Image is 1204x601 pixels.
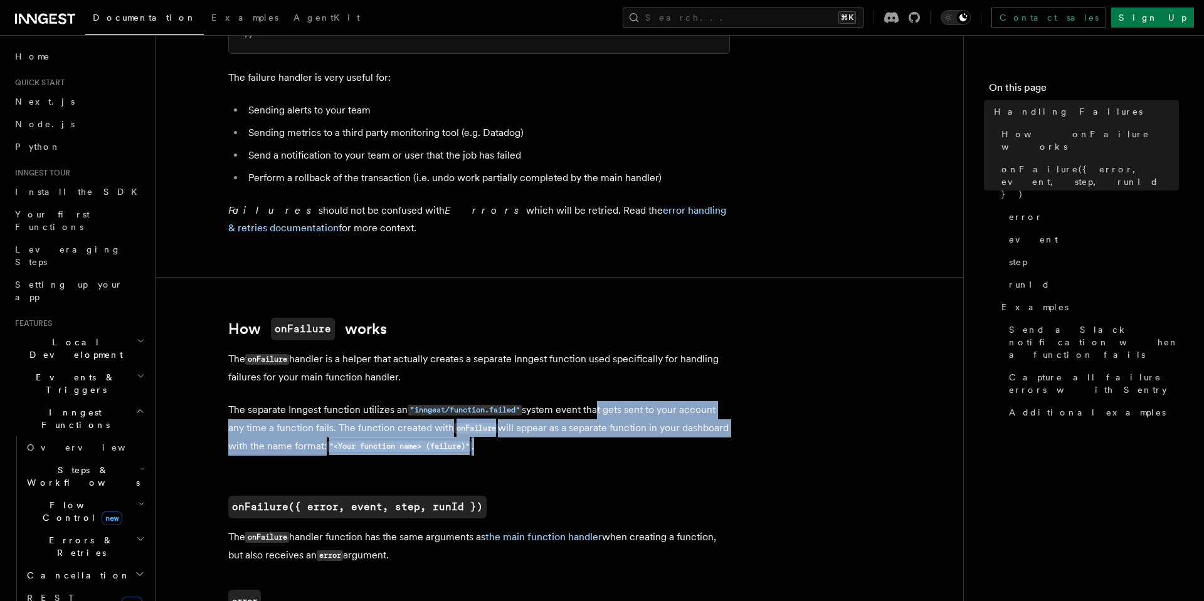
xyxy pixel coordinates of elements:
[1001,301,1069,313] span: Examples
[10,406,135,431] span: Inngest Functions
[85,4,204,35] a: Documentation
[93,13,196,23] span: Documentation
[15,50,50,63] span: Home
[245,532,289,543] code: onFailure
[228,202,730,237] p: should not be confused with which will be retried. Read the for more context.
[10,113,147,135] a: Node.js
[286,4,367,34] a: AgentKit
[1001,163,1179,201] span: onFailure({ error, event, step, runId })
[996,123,1179,158] a: How onFailure works
[228,204,726,234] a: error handling & retries documentation
[228,318,387,340] a: HowonFailureworks
[15,119,75,129] span: Node.js
[228,69,730,86] p: The failure handler is very useful for:
[211,13,278,23] span: Examples
[327,441,472,452] code: "<Your function name> (failure)"
[623,8,863,28] button: Search...⌘K
[1004,318,1179,366] a: Send a Slack notification when a function fails
[317,550,343,561] code: error
[22,499,138,524] span: Flow Control
[228,528,730,565] p: The handler function has the same arguments as when creating a function, but also receives an arg...
[485,531,602,543] a: the main function handler
[10,401,147,436] button: Inngest Functions
[1009,371,1179,396] span: Capture all failure errors with Sentry
[15,244,121,267] span: Leveraging Steps
[994,105,1143,118] span: Handling Failures
[27,442,156,452] span: Overview
[22,459,147,494] button: Steps & Workflows
[1004,401,1179,424] a: Additional examples
[10,238,147,273] a: Leveraging Steps
[228,401,730,456] p: The separate Inngest function utilizes an system event that gets sent to your account any time a ...
[245,102,730,119] li: Sending alerts to your team
[22,534,136,559] span: Errors & Retries
[10,203,147,238] a: Your first Functions
[10,90,147,113] a: Next.js
[10,45,147,68] a: Home
[245,354,289,365] code: onFailure
[22,436,147,459] a: Overview
[1004,273,1179,296] a: runId
[991,8,1106,28] a: Contact sales
[271,318,335,340] code: onFailure
[1004,251,1179,273] a: step
[1111,8,1194,28] a: Sign Up
[293,13,360,23] span: AgentKit
[228,204,319,216] em: Failures
[204,4,286,34] a: Examples
[15,142,61,152] span: Python
[989,80,1179,100] h4: On this page
[22,529,147,564] button: Errors & Retries
[1009,323,1179,361] span: Send a Slack notification when a function fails
[22,569,130,582] span: Cancellation
[228,350,730,386] p: The handler is a helper that actually creates a separate Inngest function used specifically for h...
[408,405,522,415] code: "inngest/function.failed"
[1009,256,1027,268] span: step
[445,204,526,216] em: Errors
[10,78,65,88] span: Quick start
[1009,211,1043,223] span: error
[22,564,147,587] button: Cancellation
[408,404,522,415] a: "inngest/function.failed"
[10,366,147,401] button: Events & Triggers
[1004,366,1179,401] a: Capture all failure errors with Sentry
[10,318,52,328] span: Features
[10,135,147,158] a: Python
[10,168,70,178] span: Inngest tour
[996,296,1179,318] a: Examples
[989,100,1179,123] a: Handling Failures
[996,158,1179,206] a: onFailure({ error, event, step, runId })
[1001,128,1179,153] span: How onFailure works
[454,423,498,434] code: onFailure
[10,371,137,396] span: Events & Triggers
[228,496,487,518] a: onFailure({ error, event, step, runId })
[245,147,730,164] li: Send a notification to your team or user that the job has failed
[22,494,147,529] button: Flow Controlnew
[1009,406,1166,419] span: Additional examples
[245,124,730,142] li: Sending metrics to a third party monitoring tool (e.g. Datadog)
[10,180,147,203] a: Install the SDK
[22,464,140,489] span: Steps & Workflows
[838,11,856,24] kbd: ⌘K
[10,331,147,366] button: Local Development
[15,187,145,197] span: Install the SDK
[941,10,971,25] button: Toggle dark mode
[10,336,137,361] span: Local Development
[15,209,90,232] span: Your first Functions
[15,280,123,302] span: Setting up your app
[1009,233,1058,246] span: event
[1004,228,1179,251] a: event
[15,97,75,107] span: Next.js
[245,169,730,187] li: Perform a rollback of the transaction (i.e. undo work partially completed by the main handler)
[102,511,122,525] span: new
[10,273,147,308] a: Setting up your app
[1004,206,1179,228] a: error
[1009,278,1050,291] span: runId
